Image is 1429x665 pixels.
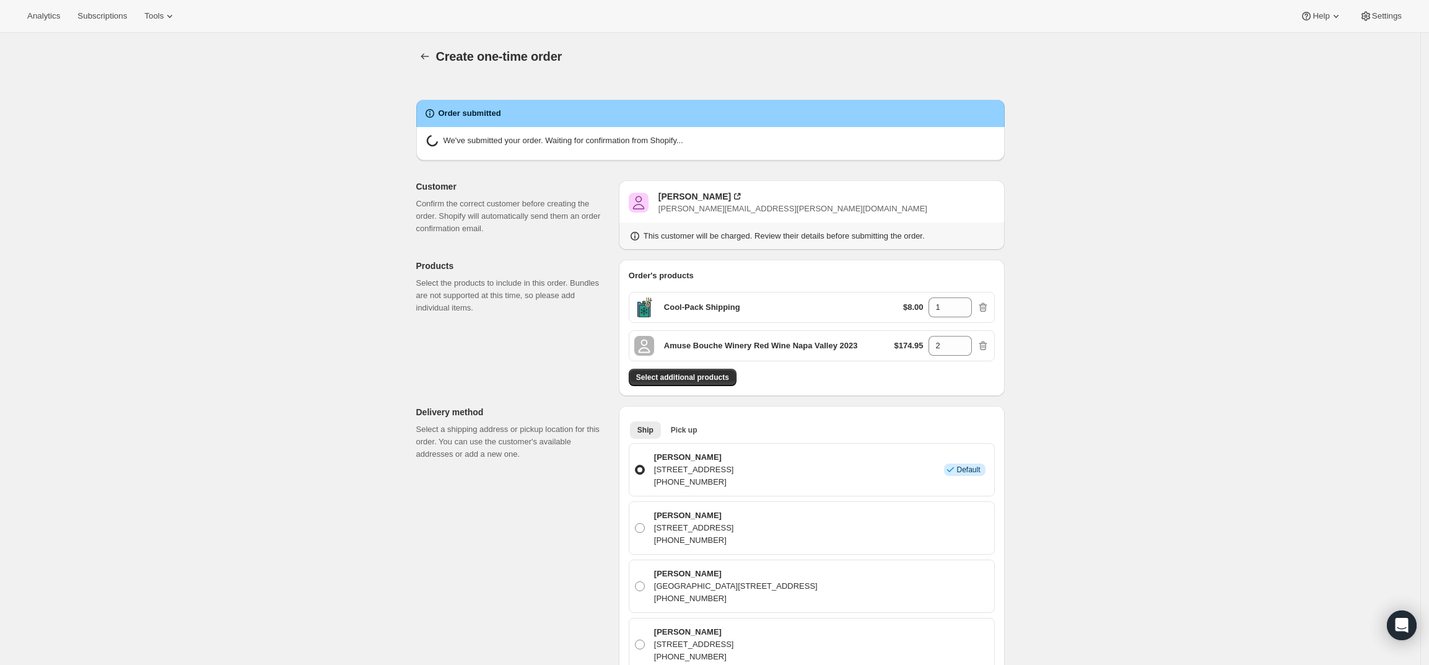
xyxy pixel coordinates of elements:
[654,534,734,547] p: [PHONE_NUMBER]
[416,423,609,460] p: Select a shipping address or pickup location for this order. You can use the customer's available...
[644,230,925,242] p: This customer will be charged. Review their details before submitting the order.
[903,301,924,314] p: $8.00
[416,277,609,314] p: Select the products to include in this order. Bundles are not supported at this time, so please a...
[137,7,183,25] button: Tools
[671,425,697,435] span: Pick up
[27,11,60,21] span: Analytics
[629,369,736,386] button: Select additional products
[637,425,653,435] span: Ship
[20,7,68,25] button: Analytics
[416,260,609,272] p: Products
[654,509,734,522] p: [PERSON_NAME]
[144,11,164,21] span: Tools
[416,406,609,418] p: Delivery method
[1293,7,1349,25] button: Help
[1352,7,1409,25] button: Settings
[658,204,927,213] span: [PERSON_NAME][EMAIL_ADDRESS][PERSON_NAME][DOMAIN_NAME]
[634,297,654,317] span: Default Title
[439,107,501,120] h2: Order submitted
[654,592,818,605] p: [PHONE_NUMBER]
[658,190,731,203] div: [PERSON_NAME]
[654,568,818,580] p: [PERSON_NAME]
[1387,610,1417,640] div: Open Intercom Messenger
[654,651,734,663] p: [PHONE_NUMBER]
[956,465,980,475] span: Default
[654,476,734,488] p: [PHONE_NUMBER]
[629,193,649,213] span: Paul Urbanek
[654,464,734,476] p: [STREET_ADDRESS]
[629,271,694,280] span: Order's products
[1372,11,1402,21] span: Settings
[654,638,734,651] p: [STREET_ADDRESS]
[654,626,734,638] p: [PERSON_NAME]
[636,372,729,382] span: Select additional products
[894,340,924,352] p: $174.95
[70,7,134,25] button: Subscriptions
[664,301,740,314] p: Cool-Pack Shipping
[436,50,562,63] span: Create one-time order
[664,340,858,352] p: Amuse Bouche Winery Red Wine Napa Valley 2023
[1313,11,1329,21] span: Help
[654,580,818,592] p: [GEOGRAPHIC_DATA][STREET_ADDRESS]
[416,180,609,193] p: Customer
[654,522,734,534] p: [STREET_ADDRESS]
[634,336,654,356] span: Default Title
[654,451,734,464] p: [PERSON_NAME]
[77,11,127,21] span: Subscriptions
[444,134,683,151] p: We've submitted your order. Waiting for confirmation from Shopify...
[416,198,609,235] p: Confirm the correct customer before creating the order. Shopify will automatically send them an o...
